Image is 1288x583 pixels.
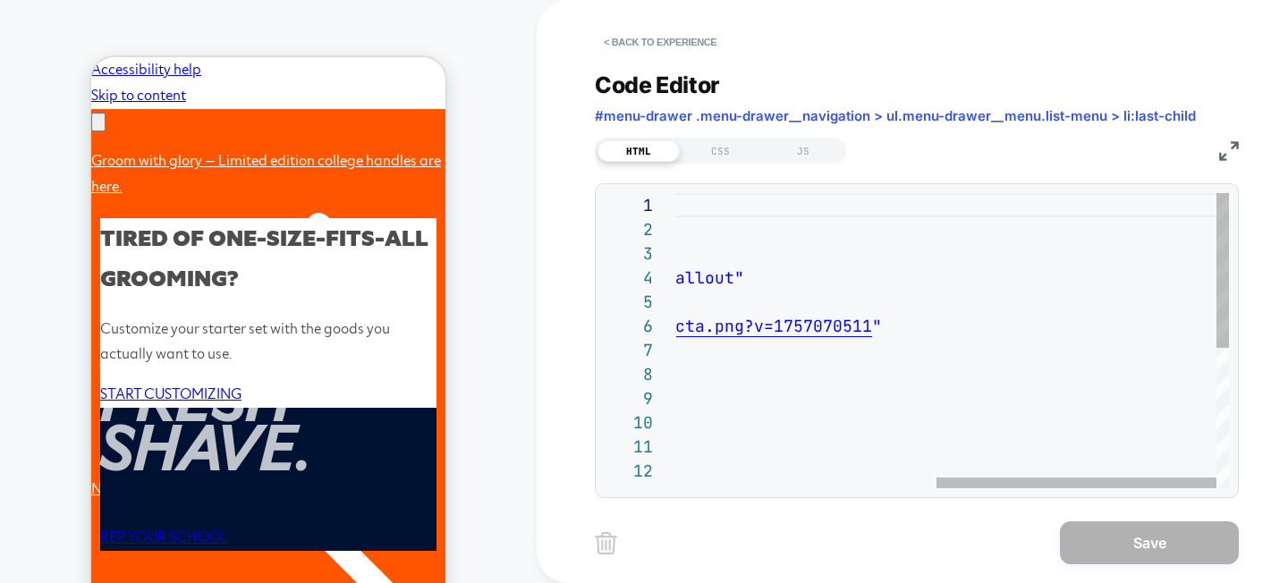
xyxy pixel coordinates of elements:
div: CSS [680,140,762,162]
div: 5 [605,290,653,314]
div: 11 [605,435,653,459]
div: 8 [605,362,653,386]
a: START CUSTOMIZING [9,327,150,347]
span: #menu-drawer .menu-drawer__navigation > ul.menu-drawer__menu.list-menu > li:last-child [595,107,1196,124]
div: 3 [605,241,653,266]
img: fullscreen [1219,141,1239,161]
img: delete [595,532,617,554]
div: JS [762,140,844,162]
p: Customize your starter set with the goods you actually want to use. [9,259,345,311]
div: 4 [605,266,653,290]
div: 9 [605,386,653,410]
button: < Back to experience [595,28,725,56]
h2: TIRED OF ONE-SIZE-FITS-ALL GROOMING? [9,161,345,241]
iframe: Kodif Chat widget [274,477,354,558]
div: 7 [605,338,653,362]
div: 12 [605,459,653,483]
div: 6 [605,314,653,338]
div: 1 [605,193,653,217]
a: REP YOUR SCHOOL [9,470,138,490]
button: Save [1060,521,1239,564]
h2: FRESH SEASON. FRESH SHAVE. [9,219,345,416]
div: HTML [597,140,680,162]
div: 10 [605,410,653,435]
div: 2 [605,217,653,241]
span: " [872,316,882,336]
span: Code Editor [595,72,720,98]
